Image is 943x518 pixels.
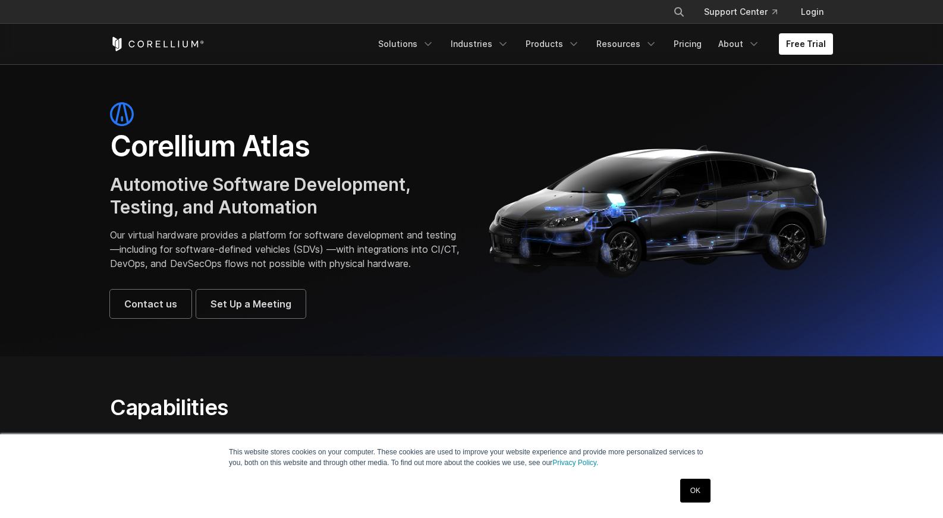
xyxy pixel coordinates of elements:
h2: Capabilities [110,394,584,420]
a: Login [791,1,833,23]
p: This website stores cookies on your computer. These cookies are used to improve your website expe... [229,447,714,468]
a: Resources [589,33,664,55]
a: OK [680,479,711,503]
img: Corellium_Hero_Atlas_Header [483,136,833,284]
div: Navigation Menu [371,33,833,55]
a: Pricing [667,33,709,55]
a: Products [518,33,587,55]
div: Navigation Menu [659,1,833,23]
a: Free Trial [779,33,833,55]
a: Industries [444,33,516,55]
a: Set Up a Meeting [196,290,306,318]
a: About [711,33,767,55]
a: Contact us [110,290,191,318]
span: Automotive Software Development, Testing, and Automation [110,174,410,218]
h1: Corellium Atlas [110,128,460,164]
p: Our virtual hardware provides a platform for software development and testing—including for softw... [110,228,460,271]
a: Privacy Policy. [552,459,598,467]
button: Search [668,1,690,23]
a: Solutions [371,33,441,55]
img: atlas-icon [110,102,134,126]
a: Corellium Home [110,37,205,51]
a: Support Center [694,1,787,23]
span: Set Up a Meeting [210,297,291,311]
span: Contact us [124,297,177,311]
